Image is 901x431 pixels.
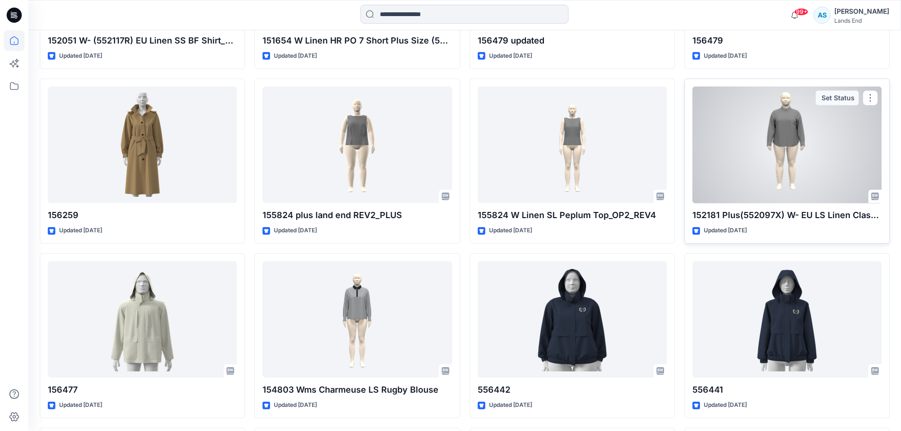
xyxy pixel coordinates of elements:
[48,87,237,203] a: 156259
[48,261,237,378] a: 156477
[478,34,667,47] p: 156479 updated
[489,226,532,236] p: Updated [DATE]
[48,34,237,47] p: 152051 W- (552117R) EU Linen SS BF Shirt_REV2
[274,400,317,410] p: Updated [DATE]
[794,8,808,16] span: 99+
[274,51,317,61] p: Updated [DATE]
[478,383,667,396] p: 556442
[692,261,882,378] a: 556441
[478,261,667,378] a: 556442
[48,383,237,396] p: 156477
[834,6,889,17] div: [PERSON_NAME]
[262,87,452,203] a: 155824 plus land end REV2_PLUS
[704,51,747,61] p: Updated [DATE]
[48,209,237,222] p: 156259
[834,17,889,24] div: Lands End
[814,7,831,24] div: AS
[262,34,452,47] p: 151654 W Linen HR PO 7 Short Plus Size (551526X)
[478,209,667,222] p: 155824 W Linen SL Peplum Top_OP2_REV4
[59,51,102,61] p: Updated [DATE]
[692,87,882,203] a: 152181 Plus(552097X) W- EU LS Linen Classic Button- Through Shirt_REV03
[262,209,452,222] p: 155824 plus land end REV2_PLUS
[489,400,532,410] p: Updated [DATE]
[692,34,882,47] p: 156479
[274,226,317,236] p: Updated [DATE]
[704,226,747,236] p: Updated [DATE]
[478,87,667,203] a: 155824 W Linen SL Peplum Top_OP2_REV4
[59,400,102,410] p: Updated [DATE]
[692,383,882,396] p: 556441
[262,261,452,378] a: 154803 Wms Charmeuse LS Rugby Blouse
[262,383,452,396] p: 154803 Wms Charmeuse LS Rugby Blouse
[692,209,882,222] p: 152181 Plus(552097X) W- EU LS Linen Classic Button- Through Shirt_REV03
[59,226,102,236] p: Updated [DATE]
[704,400,747,410] p: Updated [DATE]
[489,51,532,61] p: Updated [DATE]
